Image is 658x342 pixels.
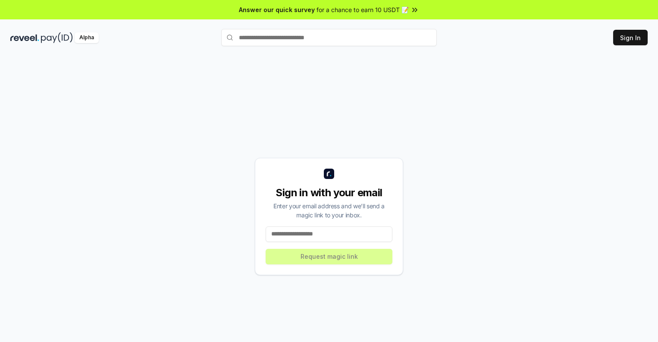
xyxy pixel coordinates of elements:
[41,32,73,43] img: pay_id
[266,186,392,200] div: Sign in with your email
[613,30,648,45] button: Sign In
[324,169,334,179] img: logo_small
[10,32,39,43] img: reveel_dark
[316,5,409,14] span: for a chance to earn 10 USDT 📝
[75,32,99,43] div: Alpha
[239,5,315,14] span: Answer our quick survey
[266,201,392,220] div: Enter your email address and we’ll send a magic link to your inbox.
